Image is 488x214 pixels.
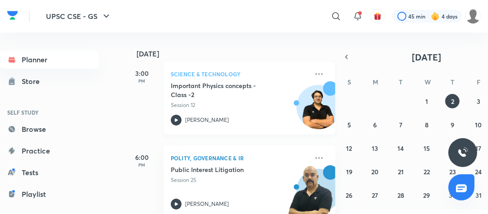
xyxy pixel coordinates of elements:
[399,121,402,129] abbr: October 7, 2025
[449,144,456,153] abbr: October 16, 2025
[412,51,442,63] span: [DATE]
[398,144,404,153] abbr: October 14, 2025
[424,144,430,153] abbr: October 15, 2025
[124,162,160,167] p: PM
[124,69,160,78] h5: 3:00
[475,144,481,153] abbr: October 17, 2025
[471,164,486,179] button: October 24, 2025
[185,200,229,208] p: [PERSON_NAME]
[171,176,308,184] p: Session 25
[373,121,377,129] abbr: October 6, 2025
[137,50,344,57] h4: [DATE]
[374,12,382,20] img: avatar
[394,164,408,179] button: October 21, 2025
[475,121,482,129] abbr: October 10, 2025
[368,164,382,179] button: October 20, 2025
[451,121,454,129] abbr: October 9, 2025
[347,121,351,129] abbr: October 5, 2025
[346,191,352,200] abbr: October 26, 2025
[420,117,434,132] button: October 8, 2025
[372,144,378,153] abbr: October 13, 2025
[372,191,378,200] abbr: October 27, 2025
[424,167,430,176] abbr: October 22, 2025
[420,141,434,155] button: October 15, 2025
[431,12,440,21] img: streak
[465,9,481,24] img: Pavithra
[445,164,460,179] button: October 23, 2025
[394,188,408,202] button: October 28, 2025
[471,94,486,108] button: October 3, 2025
[7,9,18,22] img: Company Logo
[398,167,404,176] abbr: October 21, 2025
[449,167,456,176] abbr: October 23, 2025
[420,94,434,108] button: October 1, 2025
[424,78,431,86] abbr: Wednesday
[124,78,160,84] p: PM
[171,165,283,174] h5: Public Interest Litigation
[477,78,480,86] abbr: Friday
[171,69,308,79] p: Science & Technology
[22,76,45,87] div: Store
[420,188,434,202] button: October 29, 2025
[445,188,460,202] button: October 30, 2025
[457,147,468,158] img: ttu
[370,9,385,23] button: avatar
[445,117,460,132] button: October 9, 2025
[420,164,434,179] button: October 22, 2025
[471,141,486,155] button: October 17, 2025
[346,144,352,153] abbr: October 12, 2025
[346,167,352,176] abbr: October 19, 2025
[342,164,356,179] button: October 19, 2025
[451,97,454,106] abbr: October 2, 2025
[394,141,408,155] button: October 14, 2025
[449,191,456,200] abbr: October 30, 2025
[368,141,382,155] button: October 13, 2025
[399,78,403,86] abbr: Tuesday
[373,78,378,86] abbr: Monday
[475,167,482,176] abbr: October 24, 2025
[471,117,486,132] button: October 10, 2025
[368,117,382,132] button: October 6, 2025
[171,81,283,99] h5: Important Physics concepts - Class -2
[445,94,460,108] button: October 2, 2025
[171,153,308,163] p: Polity, Governance & IR
[185,116,229,124] p: [PERSON_NAME]
[371,167,379,176] abbr: October 20, 2025
[471,188,486,202] button: October 31, 2025
[425,121,429,129] abbr: October 8, 2025
[342,117,356,132] button: October 5, 2025
[171,101,308,109] p: Session 12
[397,191,404,200] abbr: October 28, 2025
[394,117,408,132] button: October 7, 2025
[342,141,356,155] button: October 12, 2025
[445,141,460,155] button: October 16, 2025
[347,78,351,86] abbr: Sunday
[477,97,480,106] abbr: October 3, 2025
[451,78,454,86] abbr: Thursday
[124,153,160,162] h5: 6:00
[475,191,482,200] abbr: October 31, 2025
[342,188,356,202] button: October 26, 2025
[425,97,428,106] abbr: October 1, 2025
[41,7,117,25] button: UPSC CSE - GS
[423,191,430,200] abbr: October 29, 2025
[297,90,340,133] img: Avatar
[7,9,18,24] a: Company Logo
[368,188,382,202] button: October 27, 2025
